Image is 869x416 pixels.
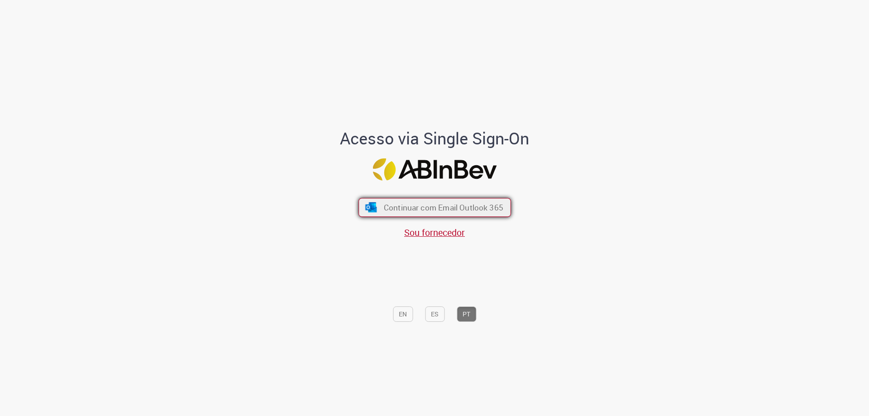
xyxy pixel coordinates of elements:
span: Continuar com Email Outlook 365 [383,202,503,213]
a: Sou fornecedor [404,226,465,239]
h1: Acesso via Single Sign-On [309,129,560,148]
img: ícone Azure/Microsoft 360 [364,202,377,212]
button: PT [457,306,476,322]
button: ícone Azure/Microsoft 360 Continuar com Email Outlook 365 [358,198,511,217]
button: EN [393,306,413,322]
button: ES [425,306,444,322]
img: Logo ABInBev [372,158,497,181]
